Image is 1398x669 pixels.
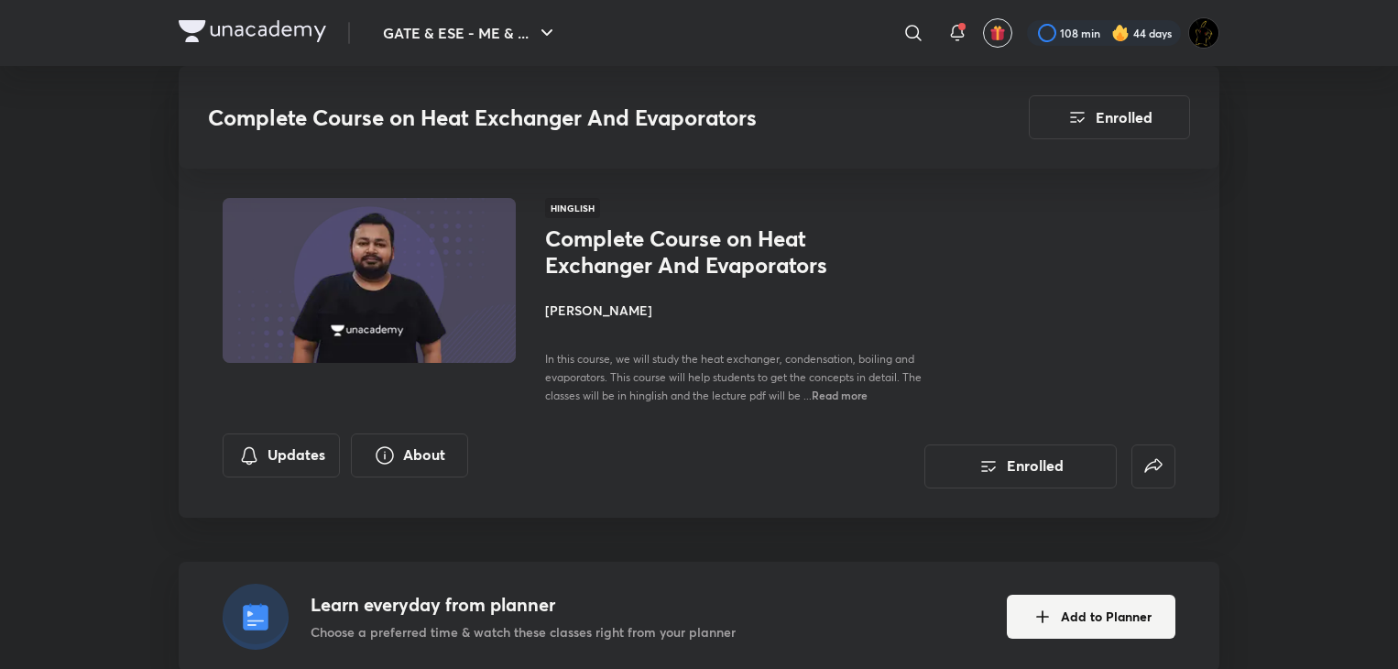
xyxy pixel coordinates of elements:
[545,225,845,279] h1: Complete Course on Heat Exchanger And Evaporators
[311,591,736,619] h4: Learn everyday from planner
[1007,595,1175,639] button: Add to Planner
[220,196,519,365] img: Thumbnail
[1131,444,1175,488] button: false
[545,352,922,402] span: In this course, we will study the heat exchanger, condensation, boiling and evaporators. This cou...
[812,388,868,402] span: Read more
[545,301,956,320] h4: [PERSON_NAME]
[924,444,1117,488] button: Enrolled
[983,18,1012,48] button: avatar
[1029,95,1190,139] button: Enrolled
[311,622,736,642] p: Choose a preferred time & watch these classes right from your planner
[1188,17,1219,49] img: Ranit Maity01
[989,25,1006,41] img: avatar
[179,20,326,47] a: Company Logo
[1111,24,1130,42] img: streak
[351,433,468,477] button: About
[545,198,600,218] span: Hinglish
[179,20,326,42] img: Company Logo
[223,433,340,477] button: Updates
[372,15,569,51] button: GATE & ESE - ME & ...
[208,104,925,131] h3: Complete Course on Heat Exchanger And Evaporators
